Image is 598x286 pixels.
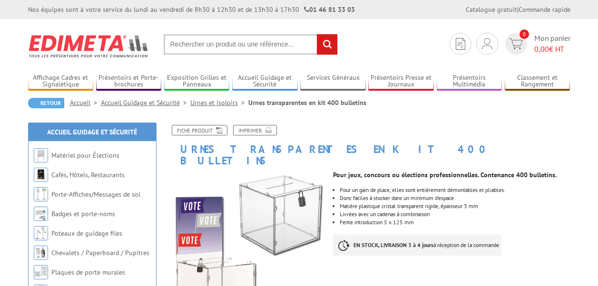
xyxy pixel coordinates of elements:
[368,74,434,89] a: Présentoirs Presse et Journaux
[232,74,298,89] a: Accueil Guidage et Sécurité
[28,98,64,108] a: Retour
[333,235,501,256] p: à réception de la commande
[509,38,523,49] img: devis rapide
[51,151,119,160] a: Matériel pour Élections
[520,29,529,39] span: 0
[34,265,48,279] img: Plaques de porte murales
[34,168,48,182] img: Cafés, Hôtels, Restaurants
[248,98,366,107] li: Urnes transparentes en kit 400 bulletins
[51,229,122,238] a: Poteaux de guidage files
[51,210,115,218] a: Badges et porte-noms
[482,38,492,49] img: devis rapide
[164,74,230,89] a: Exposition Grilles et Panneaux
[172,125,227,135] a: Fiche produit
[519,5,570,14] a: Commande rapide
[233,125,277,135] a: Imprimer
[159,125,578,166] h1: Urnes transparentes en kit 400 bulletins
[466,5,570,14] div: |
[164,34,338,55] input: Rechercher un produit ou une référence...
[51,248,149,257] a: Chevalets / Paperboard / Pupitres
[34,148,48,162] img: Matériel pour Élections
[534,33,570,55] span: Mon panier
[51,190,140,199] a: Porte-Affiches/Messages de sol
[317,34,337,55] input: rechercher
[70,98,101,107] a: Accueil
[505,74,570,89] a: Classement et Rangement
[340,195,570,201] p: Donc faciles à stocker dans un minimum d’espace.
[28,5,355,14] div: Nos équipes sont à votre service du lundi au vendredi de 8h30 à 12h30 et de 13h30 à 17h30
[340,211,570,217] p: Livrées avec un cadenas à combinaison
[34,187,48,201] img: Porte-Affiches/Messages de sol
[34,246,48,260] img: Chevalets / Paperboard / Pupitres
[466,5,517,14] a: Catalogue gratuit
[28,29,149,64] img: Edimeta
[333,172,570,178] p: Pour jeux, concours ou élections professionnelles. Contenance 400 bulletins.
[47,128,137,136] a: Accueil Guidage et Sécurité
[300,74,366,89] a: Services Généraux
[51,268,125,276] a: Plaques de porte murales
[534,44,570,55] span: € HT
[340,203,570,209] p: Matière plastique cristal transparent rigide, épaisseur 3 mm
[304,5,355,14] strong: 01 46 81 33 03
[437,74,502,89] a: Présentoirs Multimédia
[34,226,48,240] img: Poteaux de guidage files
[34,207,48,221] img: Badges et porte-noms
[534,44,549,54] span: 0,00
[503,33,570,55] a: devis rapide 0 Mon panier 0,00€ HT
[101,98,190,107] a: Accueil Guidage et Sécurité
[340,219,570,225] p: Fente introduction 5 x 125 mm
[51,171,125,179] a: Cafés, Hôtels, Restaurants
[353,241,433,248] strong: EN STOCK, LIVRAISON 3 à 4 jours
[456,38,465,50] img: devis rapide
[96,74,162,89] a: Présentoirs et Porte-brochures
[190,98,248,107] a: Urnes et isoloirs
[340,187,570,193] p: Pour un gain de place, elles sont entièrement démontables et pliables.
[28,74,94,89] a: Affichage Cadres et Signalétique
